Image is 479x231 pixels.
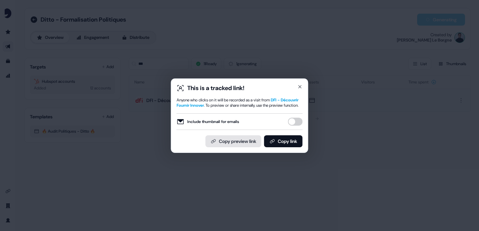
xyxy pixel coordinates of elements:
button: Copy link [264,135,303,147]
span: DFI - Découvrir Fournir Innover [177,97,298,108]
button: Copy preview link [206,135,261,147]
label: Include thumbnail for emails [177,118,239,126]
div: Anyone who clicks on it will be recorded as a visit from . To preview or share internally, use th... [177,97,303,108]
div: This is a tracked link! [187,84,244,92]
